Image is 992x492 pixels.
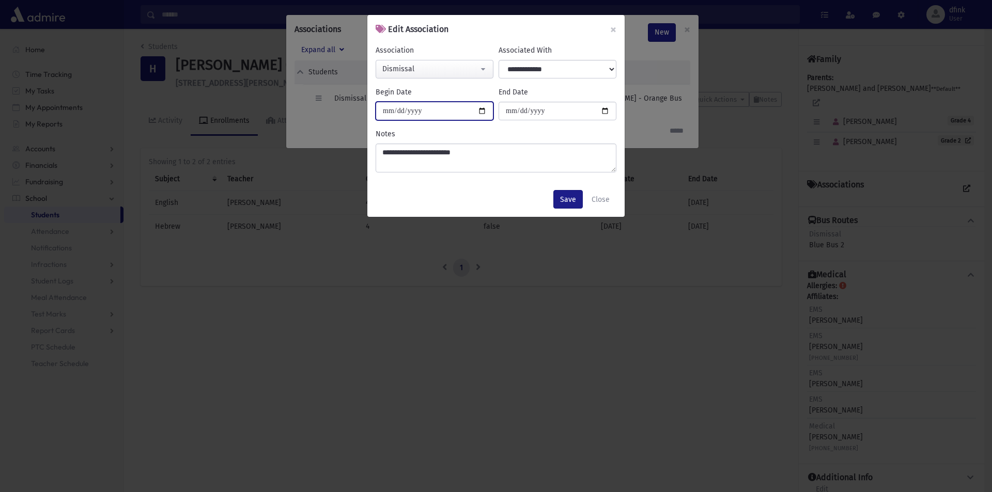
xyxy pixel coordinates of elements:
[376,87,412,98] label: Begin Date
[376,23,448,36] h6: Edit Association
[499,45,552,56] label: Associated With
[376,129,395,139] label: Notes
[553,190,583,209] button: Save
[499,87,528,98] label: End Date
[585,190,616,209] button: Close
[376,60,493,78] button: Dismissal
[602,15,625,44] button: ×
[376,45,414,56] label: Association
[382,64,478,74] div: Dismissal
